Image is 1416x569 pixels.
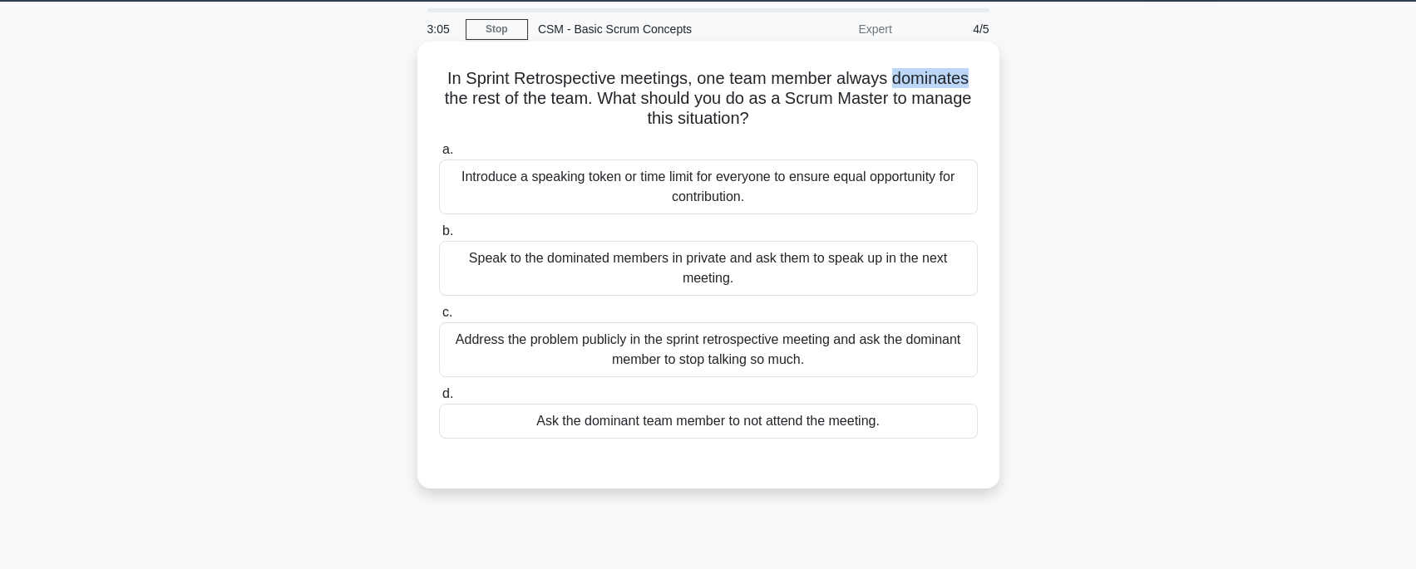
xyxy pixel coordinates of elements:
div: Expert [757,12,902,46]
div: Speak to the dominated members in private and ask them to speak up in the next meeting. [439,241,978,296]
h5: In Sprint Retrospective meetings, one team member always dominates the rest of the team. What sho... [437,68,979,130]
div: Ask the dominant team member to not attend the meeting. [439,404,978,439]
div: Address the problem publicly in the sprint retrospective meeting and ask the dominant member to s... [439,322,978,377]
div: CSM - Basic Scrum Concepts [528,12,757,46]
a: Stop [466,19,528,40]
div: 4/5 [902,12,999,46]
span: c. [442,305,452,319]
div: 3:05 [417,12,466,46]
span: b. [442,223,453,238]
span: d. [442,386,453,400]
div: Introduce a speaking token or time limit for everyone to ensure equal opportunity for contribution. [439,159,978,214]
span: a. [442,142,453,156]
